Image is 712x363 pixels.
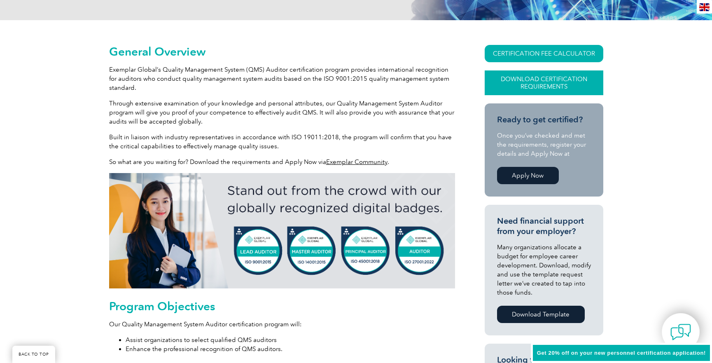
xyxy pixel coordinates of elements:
[109,173,455,288] img: badges
[109,45,455,58] h2: General Overview
[537,350,706,356] span: Get 20% off on your new personnel certification application!
[497,115,591,125] h3: Ready to get certified?
[109,300,455,313] h2: Program Objectives
[699,3,710,11] img: en
[109,133,455,151] p: Built in liaison with industry representatives in accordance with ISO 19011:2018, the program wil...
[497,167,559,184] a: Apply Now
[497,131,591,158] p: Once you’ve checked and met the requirements, register your details and Apply Now at
[109,65,455,92] p: Exemplar Global’s Quality Management System (QMS) Auditor certification program provides internat...
[485,70,603,95] a: Download Certification Requirements
[497,243,591,297] p: Many organizations allocate a budget for employee career development. Download, modify and use th...
[497,216,591,237] h3: Need financial support from your employer?
[497,306,585,323] a: Download Template
[109,157,455,166] p: So what are you waiting for? Download the requirements and Apply Now via .
[326,158,388,166] a: Exemplar Community
[485,45,603,62] a: CERTIFICATION FEE CALCULATOR
[109,320,455,329] p: Our Quality Management System Auditor certification program will:
[126,344,455,354] li: Enhance the professional recognition of QMS auditors.
[109,99,455,126] p: Through extensive examination of your knowledge and personal attributes, our Quality Management S...
[126,335,455,344] li: Assist organizations to select qualified QMS auditors
[12,346,55,363] a: BACK TO TOP
[670,322,691,342] img: contact-chat.png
